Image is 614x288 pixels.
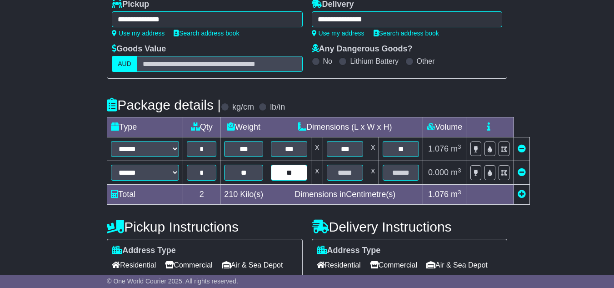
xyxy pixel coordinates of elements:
span: 210 [224,190,238,199]
span: Residential [317,258,361,272]
h4: Pickup Instructions [107,219,302,234]
td: x [367,137,379,161]
label: Lithium Battery [350,57,399,66]
span: 0.000 [428,168,449,177]
span: Air & Sea Depot [426,258,488,272]
span: m [451,190,461,199]
td: Volume [423,117,466,137]
sup: 3 [458,167,461,174]
label: Other [417,57,435,66]
td: 2 [183,185,220,205]
label: lb/in [270,102,285,112]
a: Remove this item [518,168,526,177]
label: No [323,57,332,66]
span: 1.076 [428,144,449,153]
label: Any Dangerous Goods? [312,44,413,54]
a: Search address book [374,30,439,37]
a: Add new item [518,190,526,199]
td: Dimensions in Centimetre(s) [267,185,423,205]
label: Goods Value [112,44,166,54]
td: Qty [183,117,220,137]
td: Kilo(s) [220,185,267,205]
td: Total [107,185,183,205]
sup: 3 [458,189,461,196]
label: Address Type [317,246,381,256]
label: AUD [112,56,137,72]
a: Use my address [112,30,165,37]
td: x [311,161,323,185]
sup: 3 [458,143,461,150]
span: 1.076 [428,190,449,199]
span: Commercial [370,258,417,272]
td: x [367,161,379,185]
a: Use my address [312,30,364,37]
td: x [311,137,323,161]
label: kg/cm [232,102,254,112]
label: Address Type [112,246,176,256]
h4: Package details | [107,97,221,112]
h4: Delivery Instructions [312,219,507,234]
td: Weight [220,117,267,137]
span: m [451,168,461,177]
span: © One World Courier 2025. All rights reserved. [107,278,238,285]
span: Commercial [165,258,212,272]
span: Residential [112,258,156,272]
a: Search address book [174,30,239,37]
td: Dimensions (L x W x H) [267,117,423,137]
span: Air & Sea Depot [222,258,283,272]
a: Remove this item [518,144,526,153]
span: m [451,144,461,153]
td: Type [107,117,183,137]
